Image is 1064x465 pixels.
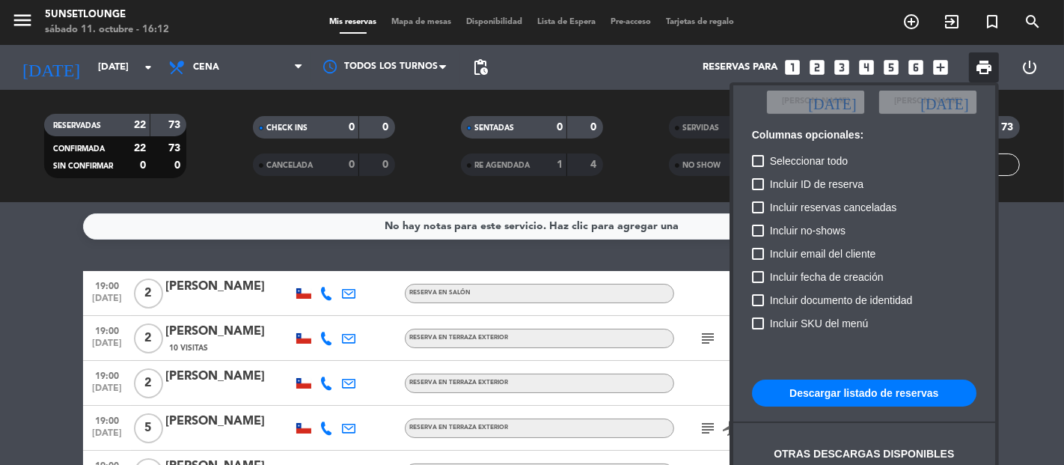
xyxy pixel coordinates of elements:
span: print [975,58,993,76]
span: Incluir SKU del menú [770,314,869,332]
span: Seleccionar todo [770,152,848,170]
span: Incluir ID de reserva [770,175,863,193]
div: Otras descargas disponibles [774,446,954,463]
span: Incluir fecha de creación [770,268,884,286]
span: Incluir no-shows [770,222,846,240]
span: Incluir reservas canceladas [770,198,897,216]
i: [DATE] [920,94,968,109]
h6: Columnas opcionales: [752,129,976,142]
span: Incluir email del cliente [770,245,876,263]
span: [PERSON_NAME] [894,95,961,109]
button: Descargar listado de reservas [752,380,976,407]
span: Incluir documento de identidad [770,291,913,309]
i: [DATE] [808,94,856,109]
span: [PERSON_NAME] [782,95,849,109]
